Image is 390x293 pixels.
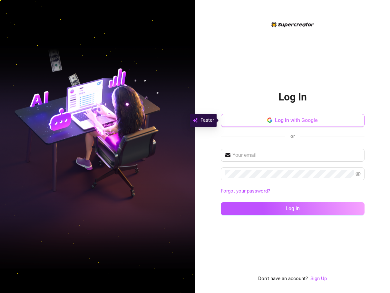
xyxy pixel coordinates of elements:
[286,205,300,212] span: Log in
[193,117,198,124] img: svg%3e
[271,22,314,27] img: logo-BBDzfeDw.svg
[232,151,361,159] input: Your email
[275,117,318,123] span: Log in with Google
[221,188,270,194] a: Forgot your password?
[258,275,308,283] span: Don't have an account?
[221,202,365,215] button: Log in
[221,187,365,195] a: Forgot your password?
[278,90,307,104] h2: Log In
[310,276,327,281] a: Sign Up
[221,114,365,127] button: Log in with Google
[290,133,295,139] span: or
[356,171,361,176] span: eye-invisible
[200,117,214,124] span: Faster
[310,275,327,283] a: Sign Up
